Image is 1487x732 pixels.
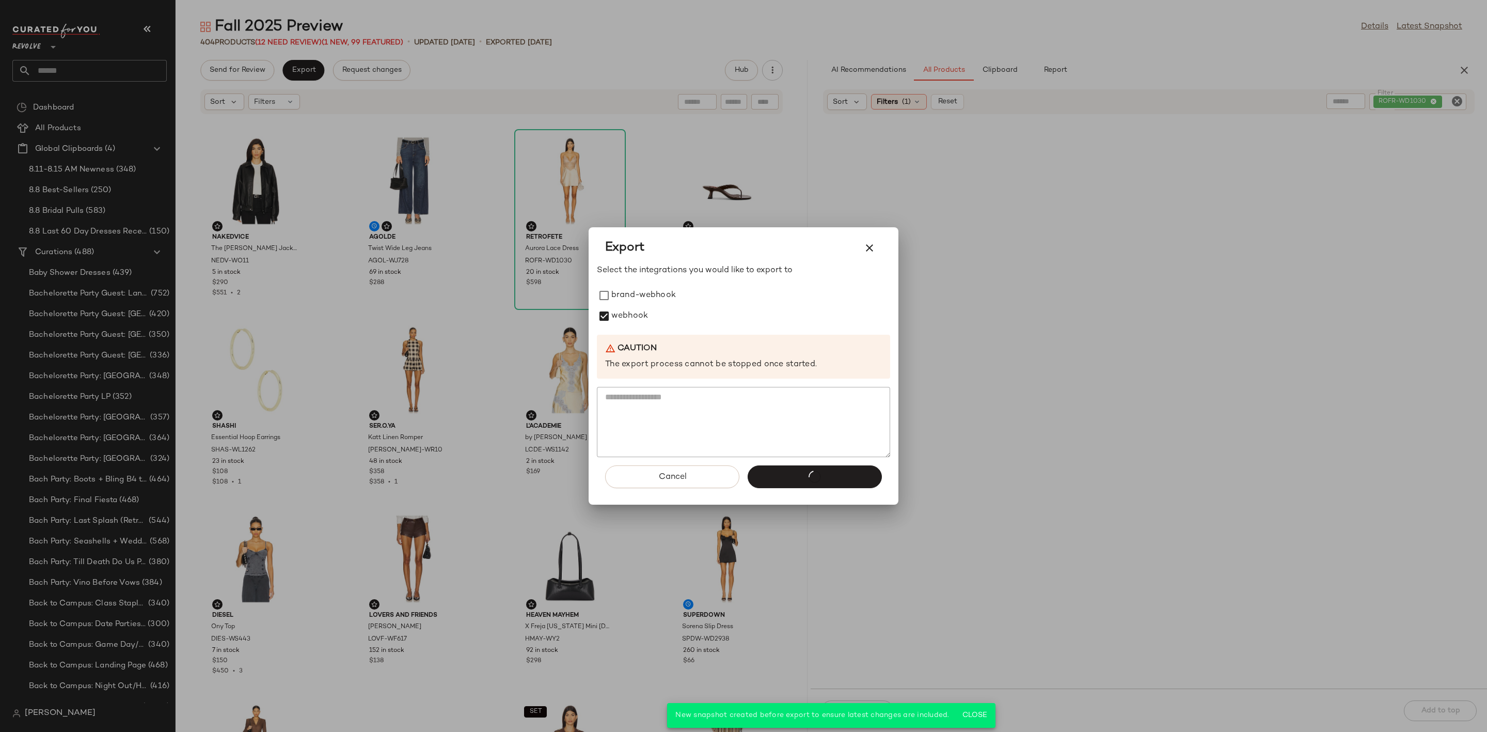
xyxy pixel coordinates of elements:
[611,306,648,326] label: webhook
[962,711,987,720] span: Close
[658,472,686,482] span: Cancel
[618,343,657,355] b: Caution
[958,706,991,725] button: Close
[597,264,890,277] p: Select the integrations you would like to export to
[611,285,676,306] label: brand-webhook
[675,711,949,719] span: New snapshot created before export to ensure latest changes are included.
[605,359,882,371] p: The export process cannot be stopped once started.
[605,465,739,488] button: Cancel
[605,240,644,256] span: Export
